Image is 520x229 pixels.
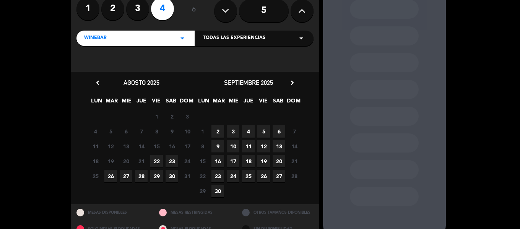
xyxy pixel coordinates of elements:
span: 9 [211,140,224,153]
span: 22 [196,170,209,182]
span: 28 [288,170,301,182]
span: 9 [166,125,178,138]
i: arrow_drop_down [297,34,306,43]
span: 13 [273,140,285,153]
span: 12 [104,140,117,153]
span: 23 [166,155,178,167]
span: 20 [120,155,132,167]
span: 26 [104,170,117,182]
span: 21 [135,155,148,167]
span: 21 [288,155,301,167]
span: 17 [181,140,193,153]
span: VIE [150,96,162,109]
span: 24 [181,155,193,167]
span: 8 [196,140,209,153]
span: 15 [196,155,209,167]
span: 14 [288,140,301,153]
span: 10 [227,140,239,153]
span: 27 [273,170,285,182]
span: 13 [120,140,132,153]
span: 25 [242,170,255,182]
div: OTROS TAMAÑOS DIPONIBLES [236,204,319,221]
span: 8 [150,125,163,138]
span: 29 [150,170,163,182]
span: 3 [181,110,193,123]
span: 23 [211,170,224,182]
span: DOM [287,96,299,109]
span: 18 [89,155,102,167]
span: 1 [150,110,163,123]
span: 7 [135,125,148,138]
span: 4 [242,125,255,138]
span: 26 [257,170,270,182]
span: LUN [197,96,210,109]
span: agosto 2025 [123,79,159,86]
span: 12 [257,140,270,153]
span: VIE [257,96,270,109]
span: 22 [150,155,163,167]
span: 16 [166,140,178,153]
span: 24 [227,170,239,182]
span: 2 [166,110,178,123]
span: 31 [181,170,193,182]
span: 27 [120,170,132,182]
span: 2 [211,125,224,138]
span: SAB [272,96,284,109]
span: 19 [104,155,117,167]
span: JUE [242,96,255,109]
span: 3 [227,125,239,138]
i: arrow_drop_down [178,34,187,43]
span: MIE [227,96,240,109]
span: SAB [165,96,177,109]
span: 15 [150,140,163,153]
span: 30 [166,170,178,182]
span: MAR [212,96,225,109]
div: MESAS DISPONIBLES [71,204,154,221]
span: 4 [89,125,102,138]
span: 11 [242,140,255,153]
div: MESAS RESTRINGIDAS [153,204,236,221]
span: 5 [257,125,270,138]
span: 1 [196,125,209,138]
span: 14 [135,140,148,153]
span: WineBar [84,34,107,42]
span: 10 [181,125,193,138]
i: chevron_right [288,79,296,87]
span: 25 [89,170,102,182]
span: 28 [135,170,148,182]
span: 5 [104,125,117,138]
span: LUN [90,96,103,109]
span: 7 [288,125,301,138]
span: 20 [273,155,285,167]
span: 18 [242,155,255,167]
span: 29 [196,185,209,197]
span: 19 [257,155,270,167]
span: 17 [227,155,239,167]
span: septiembre 2025 [224,79,273,86]
span: 6 [273,125,285,138]
span: 11 [89,140,102,153]
span: 30 [211,185,224,197]
i: chevron_left [94,79,102,87]
span: MAR [105,96,118,109]
span: 16 [211,155,224,167]
span: JUE [135,96,148,109]
span: Todas las experiencias [203,34,265,42]
span: MIE [120,96,133,109]
span: DOM [180,96,192,109]
span: 6 [120,125,132,138]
